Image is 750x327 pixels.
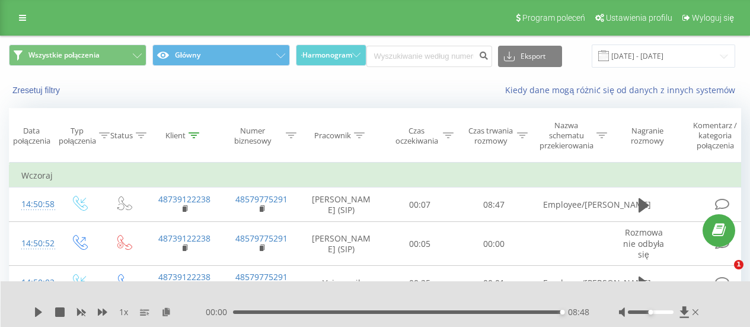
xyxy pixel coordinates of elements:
div: Nagranie rozmowy [618,126,676,146]
a: 48579775291 [235,271,288,282]
button: Eksport [498,46,562,67]
div: Czas trwania rozmowy [467,126,514,146]
div: Data połączenia [9,126,53,146]
span: Rozmowa nie odbyła się [623,227,664,259]
a: 48579775291 [235,233,288,244]
span: Program poleceń [522,13,585,23]
iframe: Intercom live chat [710,260,738,288]
span: 08:48 [568,306,589,318]
div: Komentarz / kategoria połączenia [681,120,750,151]
span: 00:00 [206,306,233,318]
td: Employee/[PERSON_NAME] [531,266,608,301]
span: Wszystkie połączenia [28,50,100,60]
div: Klient [165,131,186,141]
div: Accessibility label [560,310,565,315]
span: 1 [734,260,743,269]
button: Zresetuj filtry [9,85,66,96]
button: Wszystkie połączenia [9,45,146,66]
div: Status [110,131,133,141]
a: 48579775291 [235,193,288,205]
td: 00:25 [383,266,457,301]
td: 00:05 [383,222,457,266]
td: 00:01 [457,266,531,301]
span: Ustawienia profilu [606,13,672,23]
input: Wyszukiwanie według numeru [366,46,492,67]
span: Wyloguj się [692,13,734,23]
div: 14:50:02 [21,271,45,294]
div: Nazwa schematu przekierowania [540,120,593,151]
button: Harmonogram [296,45,366,66]
td: [PERSON_NAME] (SIP) [300,188,383,222]
td: 00:00 [457,222,531,266]
td: [PERSON_NAME] (SIP) [300,222,383,266]
div: 14:50:58 [21,193,45,216]
div: Numer biznesowy [223,126,283,146]
td: 00:07 [383,188,457,222]
a: 48739122238 [158,193,210,205]
a: 48739122238 [158,271,210,282]
a: 48739122238 [158,233,210,244]
a: Kiedy dane mogą różnić się od danych z innych systemów [505,84,741,96]
div: Pracownik [314,131,351,141]
td: Voicemail [300,266,383,301]
div: 14:50:52 [21,232,45,255]
span: Harmonogram [302,51,352,59]
td: Employee/[PERSON_NAME] [531,188,608,222]
div: Czas oczekiwania [393,126,440,146]
div: Typ połączenia [59,126,96,146]
button: Główny [152,45,290,66]
div: Accessibility label [649,310,653,315]
td: 08:47 [457,188,531,222]
span: 1 x [119,306,128,318]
